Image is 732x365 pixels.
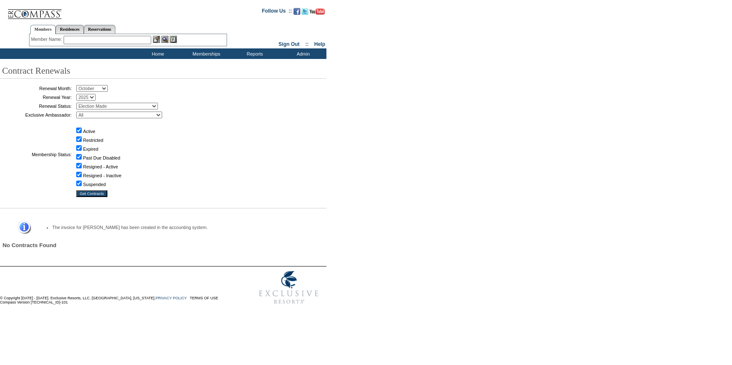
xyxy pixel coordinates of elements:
span: :: [305,41,309,47]
label: Resigned - Active [83,164,118,169]
img: Information Message [12,221,31,234]
label: Suspended [83,182,106,187]
td: Exclusive Ambassador: [2,112,72,118]
img: View [161,36,168,43]
td: Renewal Month: [2,85,72,92]
label: Resigned - Inactive [83,173,121,178]
label: Active [83,129,95,134]
a: Help [314,41,325,47]
a: Members [30,25,56,34]
img: Exclusive Resorts [251,266,326,309]
img: Become our fan on Facebook [294,8,300,15]
label: Expired [83,147,98,152]
label: Restricted [83,138,103,143]
a: TERMS OF USE [190,296,219,300]
a: Follow us on Twitter [302,11,308,16]
td: Membership Status: [2,120,72,188]
a: Become our fan on Facebook [294,11,300,16]
div: Member Name: [31,36,64,43]
a: Subscribe to our YouTube Channel [310,11,325,16]
a: Residences [56,25,84,34]
img: Follow us on Twitter [302,8,308,15]
img: Reservations [170,36,177,43]
span: No Contracts Found [3,242,56,248]
td: Memberships [181,48,230,59]
td: Renewal Year: [2,94,72,101]
td: Reports [230,48,278,59]
td: Follow Us :: [262,7,292,17]
td: Home [133,48,181,59]
a: PRIVACY POLICY [155,296,187,300]
a: Reservations [84,25,115,34]
img: b_edit.gif [153,36,160,43]
input: Get Contracts [76,190,107,197]
img: Compass Home [7,2,62,19]
li: The invoice for [PERSON_NAME] has been created in the accounting system. [52,225,311,230]
a: Sign Out [278,41,299,47]
img: Subscribe to our YouTube Channel [310,8,325,15]
td: Admin [278,48,326,59]
label: Past Due Disabled [83,155,120,160]
td: Renewal Status: [2,103,72,109]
